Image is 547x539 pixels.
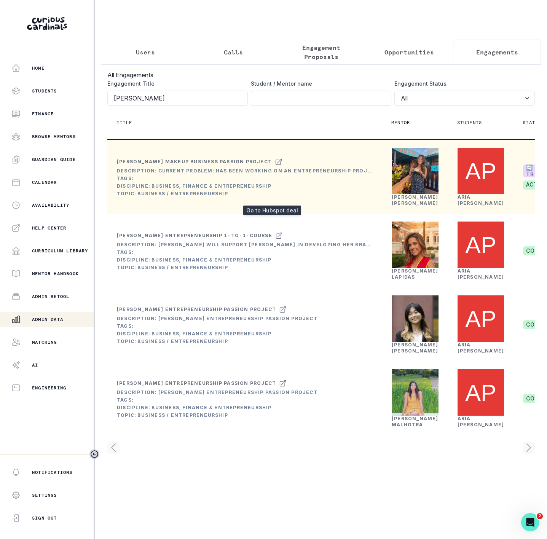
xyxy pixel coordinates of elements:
p: Guardian Guide [32,156,76,163]
p: Sign Out [32,515,57,521]
label: Student / Mentor name [251,80,387,88]
p: Admin Retool [32,293,69,300]
svg: page left [107,442,120,454]
a: [PERSON_NAME] Malhotra [392,416,439,427]
p: Settings [32,492,57,498]
a: aria [PERSON_NAME] [458,194,504,206]
p: Students [457,120,482,126]
div: Discipline: Business, Finance & Entrepreneurship [117,405,317,411]
p: Title [116,120,132,126]
p: Engagements [476,48,518,57]
p: Engagement Proposals [284,43,359,61]
label: Engagement Status [394,80,530,88]
p: Mentor [391,120,410,126]
p: AI [32,362,38,368]
p: Help Center [32,225,66,231]
p: Users [136,48,155,57]
a: [PERSON_NAME] Lapidas [392,268,439,280]
div: Description: [PERSON_NAME] Entrepreneurship Passion Project [117,389,317,395]
p: Students [32,88,57,94]
div: [PERSON_NAME] Entrepreneurship 1-to-1-course [117,233,272,239]
p: Curriculum Library [32,248,88,254]
div: Description: [PERSON_NAME] will support [PERSON_NAME] in developing her brand Glow Skincare, whic... [117,242,373,248]
svg: page right [523,442,535,454]
div: Discipline: Business, Finance & Entrepreneurship [117,257,373,263]
a: [PERSON_NAME] [PERSON_NAME] [392,194,439,206]
a: aria [PERSON_NAME] [458,268,504,280]
div: Topic: Business / Entrepreneurship [117,412,317,418]
div: [PERSON_NAME] Entrepreneurship Passion Project [117,306,276,313]
div: Tags: [117,323,317,329]
div: Topic: Business / Entrepreneurship [117,191,373,197]
img: Curious Cardinals Logo [27,17,67,30]
div: Discipline: Business, Finance & Entrepreneurship [117,183,373,189]
label: Engagement Title [107,80,243,88]
p: Matching [32,339,57,345]
p: Mentor Handbook [32,271,79,277]
iframe: Intercom live chat [521,513,539,531]
div: Description: Current Problem: Has been working on an entrepreneurship project for years but it's ... [117,168,373,174]
p: Home [32,65,45,71]
p: Finance [32,111,54,117]
h3: All Engagements [107,70,535,80]
p: Engineering [32,385,66,391]
p: Calls [224,48,243,57]
p: Opportunities [384,48,434,57]
div: [PERSON_NAME] Makeup Business Passion Project [117,159,272,165]
div: Topic: Business / Entrepreneurship [117,265,373,271]
a: [PERSON_NAME] [PERSON_NAME] [392,342,439,354]
div: Tags: [117,249,373,255]
p: Browse Mentors [32,134,76,140]
div: Tags: [117,397,317,403]
p: Calendar [32,179,57,185]
span: 2 [537,513,543,519]
p: Status [523,120,541,126]
div: Tags: [117,175,373,182]
p: Notifications [32,469,73,475]
a: aria [PERSON_NAME] [458,416,504,427]
p: Availability [32,202,69,208]
button: Toggle sidebar [89,449,99,459]
a: aria [PERSON_NAME] [458,342,504,354]
div: Discipline: Business, Finance & Entrepreneurship [117,331,317,337]
div: [PERSON_NAME] Entrepreneurship Passion Project [117,380,276,386]
div: Topic: Business / Entrepreneurship [117,338,317,344]
div: Description: [PERSON_NAME] Entrepreneurship Passion Project [117,316,317,322]
p: Admin Data [32,316,63,322]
